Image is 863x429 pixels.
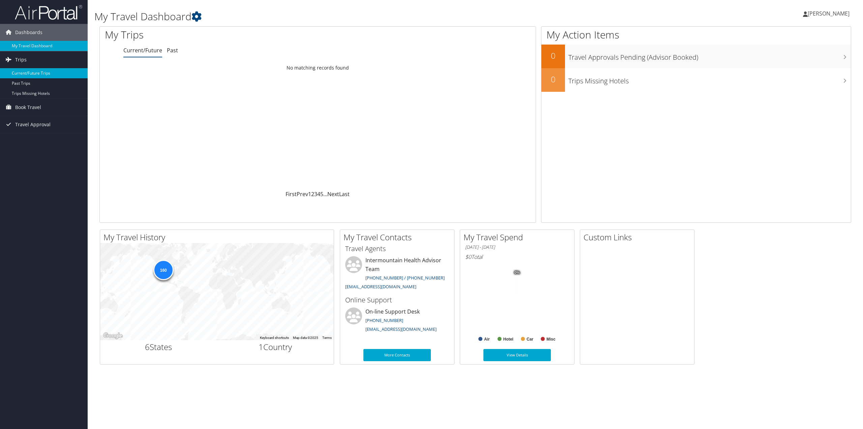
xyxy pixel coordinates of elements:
span: Dashboards [15,24,42,41]
h3: Travel Approvals Pending (Advisor Booked) [568,49,851,62]
a: 0Travel Approvals Pending (Advisor Booked) [541,45,851,68]
span: [PERSON_NAME] [808,10,850,17]
span: Map data ©2025 [293,336,318,340]
a: [PHONE_NUMBER] / [PHONE_NUMBER] [365,275,445,281]
h2: 0 [541,50,565,61]
span: 6 [145,341,150,352]
a: [EMAIL_ADDRESS][DOMAIN_NAME] [365,326,437,332]
h1: My Action Items [541,28,851,42]
text: Air [484,337,490,342]
button: Keyboard shortcuts [260,336,289,340]
a: [PHONE_NUMBER] [365,317,403,323]
h2: Country [222,341,329,353]
span: $0 [465,253,471,261]
h6: Total [465,253,569,261]
a: 0Trips Missing Hotels [541,68,851,92]
img: airportal-logo.png [15,4,82,20]
h3: Online Support [345,295,449,305]
a: Terms (opens in new tab) [322,336,332,340]
span: Trips [15,51,27,68]
a: Next [327,190,339,198]
h2: My Travel History [103,232,334,243]
tspan: 0% [514,271,520,275]
img: Google [102,331,124,340]
a: [PERSON_NAME] [803,3,856,24]
td: No matching records found [100,62,536,74]
li: On-line Support Desk [342,307,452,335]
a: 2 [311,190,314,198]
a: Last [339,190,350,198]
h1: My Trips [105,28,349,42]
a: Past [167,47,178,54]
h2: 0 [541,74,565,85]
a: First [286,190,297,198]
li: Intermountain Health Advisor Team [342,256,452,292]
a: 4 [317,190,320,198]
a: More Contacts [363,349,431,361]
h6: [DATE] - [DATE] [465,244,569,250]
h3: Travel Agents [345,244,449,253]
span: 1 [259,341,263,352]
a: 5 [320,190,323,198]
h2: States [105,341,212,353]
a: 3 [314,190,317,198]
h2: My Travel Spend [464,232,574,243]
a: View Details [483,349,551,361]
a: [EMAIL_ADDRESS][DOMAIN_NAME] [345,284,416,290]
h3: Trips Missing Hotels [568,73,851,86]
h1: My Travel Dashboard [94,9,602,24]
span: Book Travel [15,99,41,116]
text: Hotel [503,337,513,342]
span: Travel Approval [15,116,51,133]
a: 1 [308,190,311,198]
div: 160 [153,260,173,280]
h2: Custom Links [584,232,694,243]
text: Car [527,337,533,342]
a: Prev [297,190,308,198]
a: Open this area in Google Maps (opens a new window) [102,331,124,340]
text: Misc [546,337,556,342]
a: Current/Future [123,47,162,54]
h2: My Travel Contacts [344,232,454,243]
span: … [323,190,327,198]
